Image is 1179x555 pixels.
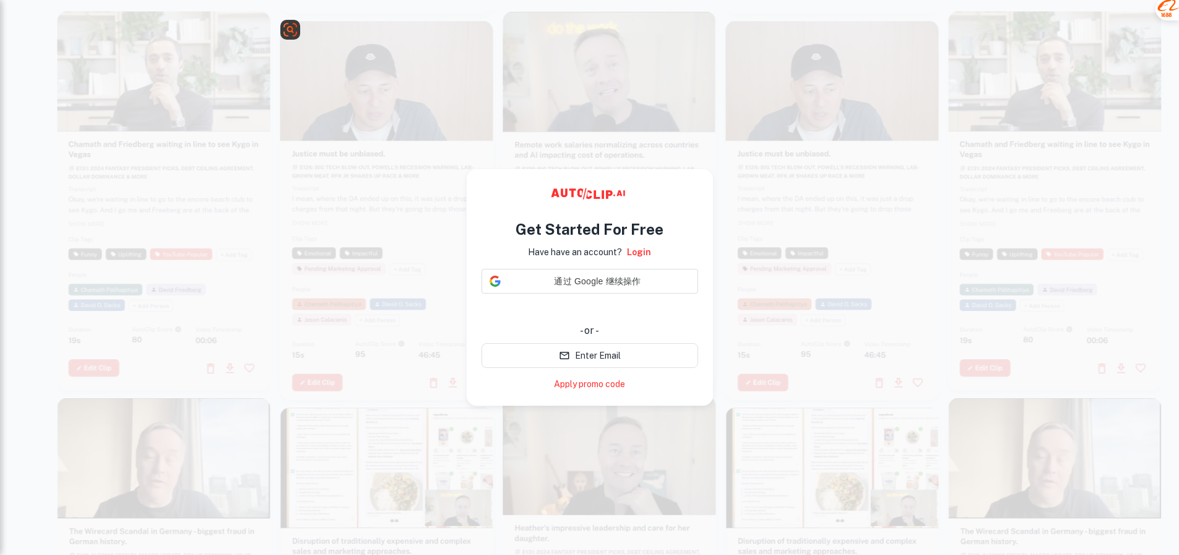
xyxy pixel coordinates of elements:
a: Apply promo code [554,378,625,391]
img: svg+xml,%3Csvg%20xmlns%3D%22http%3A%2F%2Fwww.w3.org%2F2000%2Fsvg%22%20width%3D%2224%22%20height%3... [283,22,298,37]
div: 通过 Google 继续操作 [482,269,698,294]
p: Have have an account? [528,245,622,259]
div: - or - [482,323,698,338]
a: Login [627,245,651,259]
span: 通过 Google 继续操作 [506,275,690,288]
iframe: “使用 Google 账号登录”按钮 [475,292,704,320]
button: Enter Email [482,343,698,368]
h4: Get Started For Free [516,218,663,240]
